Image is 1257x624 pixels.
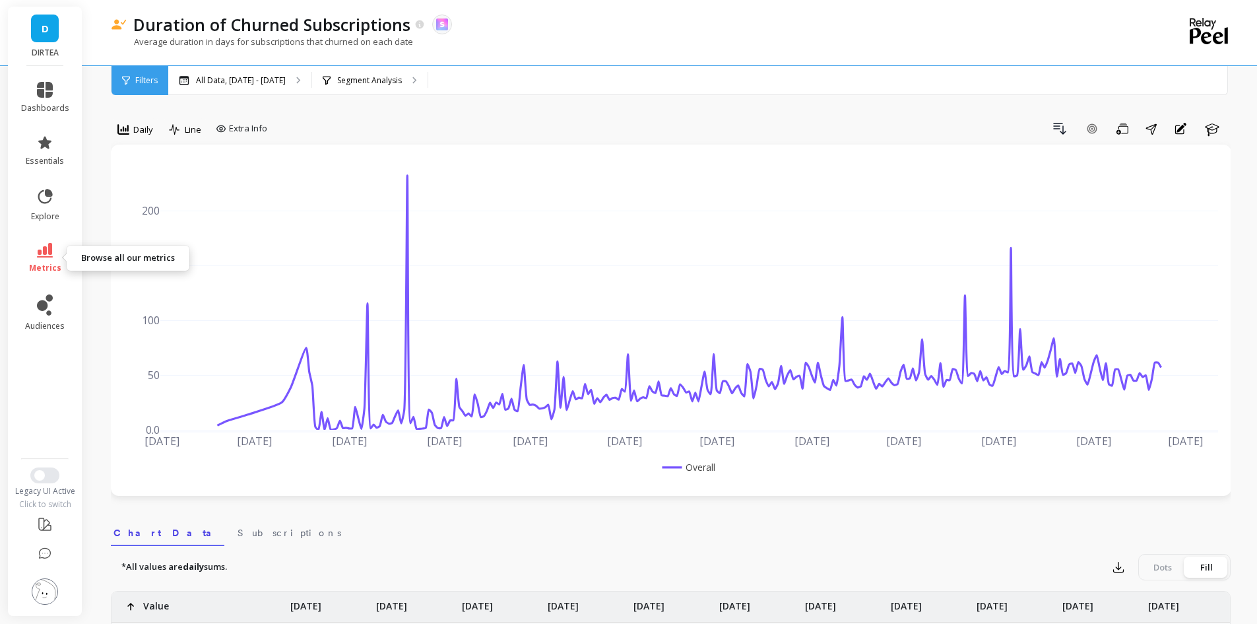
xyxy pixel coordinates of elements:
span: Daily [133,123,153,136]
p: [DATE] [719,592,750,613]
p: [DATE] [376,592,407,613]
div: Legacy UI Active [8,486,82,497]
p: All Data, [DATE] - [DATE] [196,75,286,86]
p: Value [143,592,169,613]
p: [DATE] [548,592,579,613]
div: Click to switch [8,499,82,510]
span: explore [31,211,59,222]
nav: Tabs [111,516,1231,546]
p: *All values are sums. [121,561,227,574]
img: header icon [111,19,127,30]
span: Chart Data [113,526,222,539]
p: [DATE] [1062,592,1093,613]
span: Extra Info [229,122,267,135]
img: api.skio.svg [436,18,448,30]
p: DIRTEA [21,48,69,58]
span: audiences [25,321,65,331]
span: dashboards [21,103,69,114]
img: profile picture [32,578,58,605]
p: [DATE] [1148,592,1179,613]
div: Fill [1184,557,1228,578]
strong: daily [183,561,204,572]
p: [DATE] [462,592,493,613]
div: Dots [1141,557,1184,578]
p: [DATE] [290,592,321,613]
span: metrics [29,263,61,273]
p: [DATE] [977,592,1008,613]
p: [DATE] [805,592,836,613]
p: Duration of Churned Subscriptions [133,13,410,36]
span: Subscriptions [238,526,341,539]
span: essentials [26,156,64,166]
button: Switch to New UI [30,468,59,483]
p: [DATE] [891,592,922,613]
p: Segment Analysis [337,75,402,86]
span: Line [185,123,201,136]
span: Filters [135,75,158,86]
p: [DATE] [633,592,664,613]
p: Average duration in days for subscriptions that churned on each date [111,36,413,48]
span: D [42,21,49,36]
